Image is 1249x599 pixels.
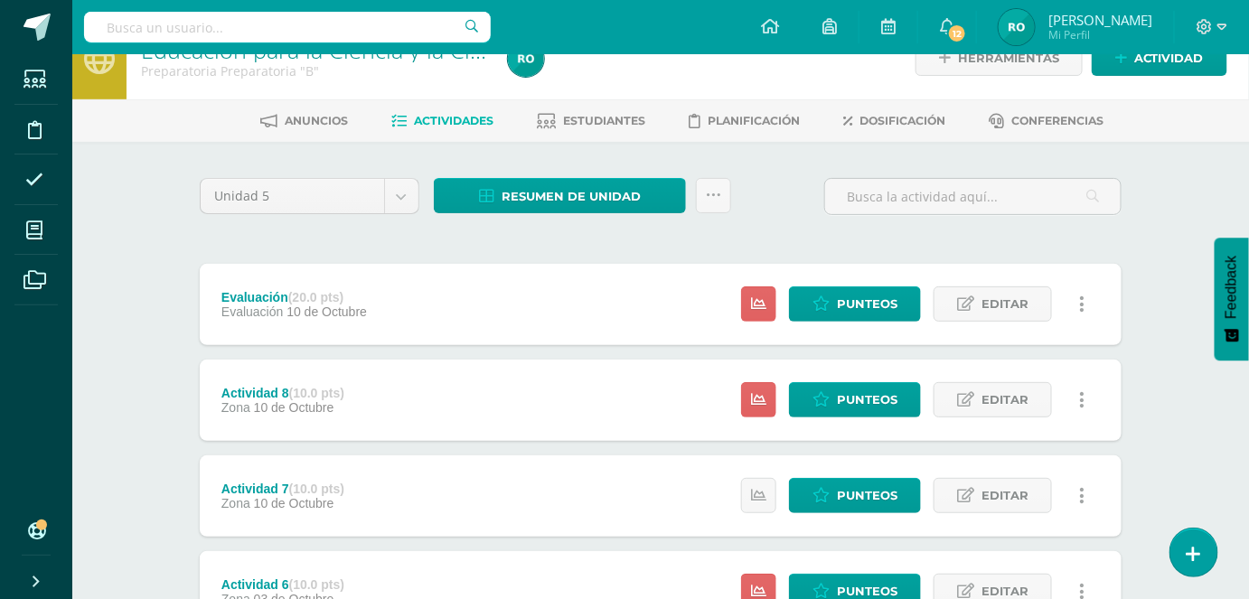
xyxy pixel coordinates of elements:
[201,179,418,213] a: Unidad 5
[860,114,946,127] span: Dosificación
[789,478,921,513] a: Punteos
[837,383,897,416] span: Punteos
[1048,11,1152,29] span: [PERSON_NAME]
[214,179,371,213] span: Unidad 5
[392,107,494,136] a: Actividades
[289,386,344,400] strong: (10.0 pts)
[1134,42,1204,75] span: Actividad
[254,400,334,415] span: 10 de Octubre
[84,12,491,42] input: Busca un usuario...
[837,287,897,321] span: Punteos
[415,114,494,127] span: Actividades
[261,107,349,136] a: Anuncios
[789,286,921,322] a: Punteos
[1215,238,1249,360] button: Feedback - Mostrar encuesta
[288,290,343,304] strong: (20.0 pts)
[221,290,367,304] div: Evaluación
[434,178,686,213] a: Resumen de unidad
[981,479,1028,512] span: Editar
[958,42,1059,75] span: Herramientas
[221,577,344,592] div: Actividad 6
[221,482,344,496] div: Actividad 7
[286,304,367,319] span: 10 de Octubre
[916,41,1083,76] a: Herramientas
[825,179,1121,214] input: Busca la actividad aquí...
[999,9,1035,45] img: 5cd2b1b199685d6bfa81a6a537dcbf1c.png
[502,180,641,213] span: Resumen de unidad
[1092,41,1227,76] a: Actividad
[221,400,250,415] span: Zona
[1224,256,1240,319] span: Feedback
[789,382,921,417] a: Punteos
[981,383,1028,416] span: Editar
[221,496,250,510] span: Zona
[221,386,344,400] div: Actividad 8
[564,114,646,127] span: Estudiantes
[990,107,1104,136] a: Conferencias
[538,107,646,136] a: Estudiantes
[690,107,801,136] a: Planificación
[981,287,1028,321] span: Editar
[947,23,967,43] span: 12
[221,304,284,319] span: Evaluación
[254,496,334,510] span: 10 de Octubre
[844,107,946,136] a: Dosificación
[289,577,344,592] strong: (10.0 pts)
[837,479,897,512] span: Punteos
[508,41,544,77] img: 5cd2b1b199685d6bfa81a6a537dcbf1c.png
[709,114,801,127] span: Planificación
[289,482,344,496] strong: (10.0 pts)
[1012,114,1104,127] span: Conferencias
[1048,27,1152,42] span: Mi Perfil
[286,114,349,127] span: Anuncios
[141,62,486,80] div: Preparatoria Preparatoria 'B'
